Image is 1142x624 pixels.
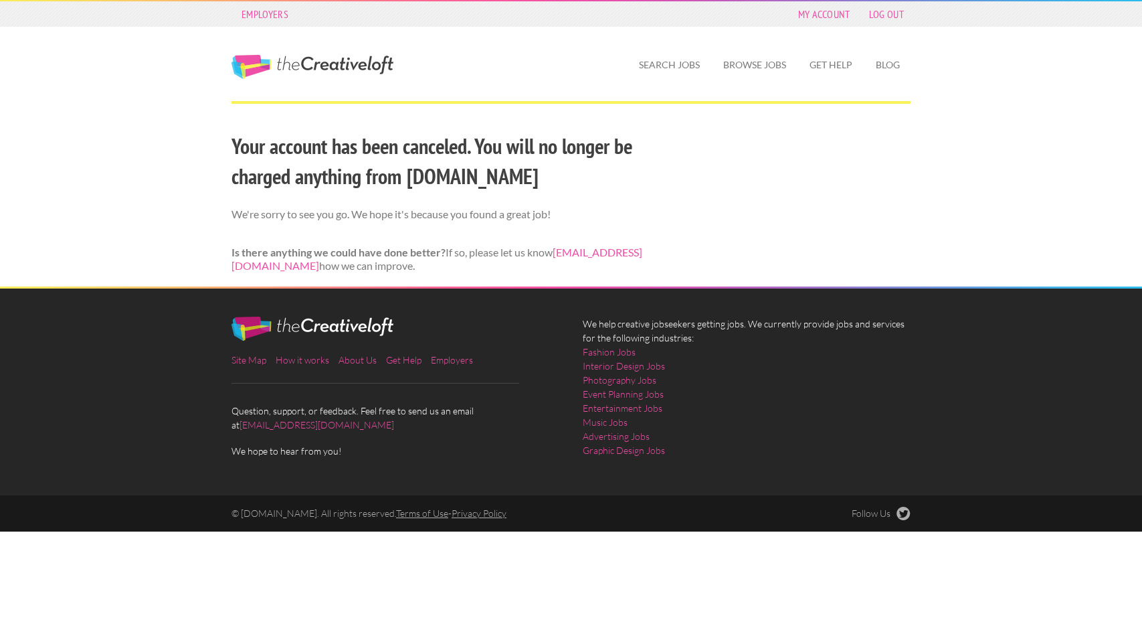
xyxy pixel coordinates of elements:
a: Search Jobs [628,50,710,80]
div: We help creative jobseekers getting jobs. We currently provide jobs and services for the followin... [571,317,923,468]
a: Employers [431,354,473,366]
a: Follow Us [852,507,911,520]
img: The Creative Loft [231,317,393,341]
div: Question, support, or feedback. Feel free to send us an email at [220,317,571,458]
a: About Us [339,354,377,366]
p: We're sorry to see you go. We hope it's because you found a great job! [231,208,676,222]
a: Employers [235,5,295,23]
a: Get Help [799,50,863,80]
a: Browse Jobs [712,50,797,80]
a: Advertising Jobs [583,429,650,443]
div: © [DOMAIN_NAME]. All rights reserved. - [220,507,747,520]
a: Log Out [862,5,911,23]
a: Fashion Jobs [583,345,636,359]
h2: Your account has been canceled. You will no longer be charged anything from [DOMAIN_NAME] [231,131,676,191]
a: Photography Jobs [583,373,656,387]
span: We hope to hear from you! [231,444,559,458]
a: Interior Design Jobs [583,359,665,373]
strong: Is there anything we could have done better? [231,246,446,258]
a: How it works [276,354,329,366]
a: [EMAIL_ADDRESS][DOMAIN_NAME] [231,246,642,272]
a: [EMAIL_ADDRESS][DOMAIN_NAME] [240,419,394,431]
a: Music Jobs [583,415,628,429]
a: Get Help [386,354,421,366]
a: Blog [865,50,911,80]
a: Entertainment Jobs [583,401,662,415]
a: Event Planning Jobs [583,387,664,401]
a: My Account [791,5,857,23]
a: Privacy Policy [452,508,506,519]
a: Terms of Use [396,508,448,519]
a: The Creative Loft [231,55,393,79]
a: Site Map [231,354,266,366]
a: Graphic Design Jobs [583,443,665,457]
p: If so, please let us know how we can improve. [231,246,676,274]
